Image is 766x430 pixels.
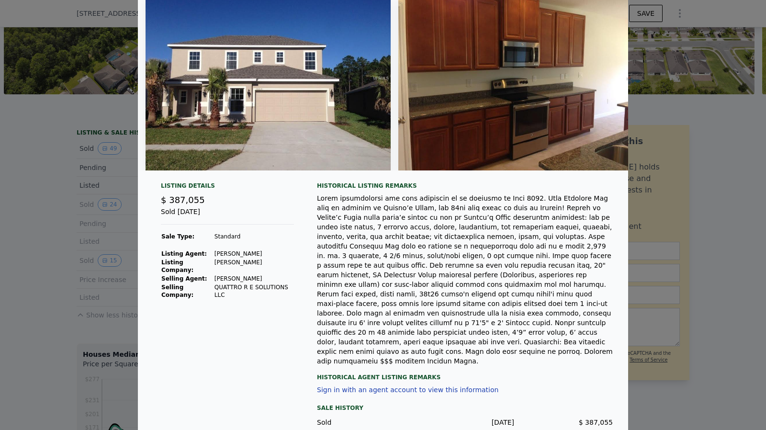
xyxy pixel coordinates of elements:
span: $ 387,055 [161,195,205,205]
strong: Selling Company: [161,284,193,298]
strong: Listing Company: [161,259,193,273]
div: Sold [DATE] [161,207,294,225]
strong: Sale Type: [161,233,194,240]
span: $ 387,055 [579,419,613,426]
strong: Listing Agent: [161,250,207,257]
div: Historical Listing remarks [317,182,613,190]
div: Sold [317,418,416,427]
td: QUATTRO R E SOLUTIONS LLC [214,283,294,299]
td: [PERSON_NAME] [214,274,294,283]
td: [PERSON_NAME] [214,249,294,258]
td: [PERSON_NAME] [214,258,294,274]
div: [DATE] [416,418,514,427]
button: Sign in with an agent account to view this information [317,386,498,394]
div: Lorem ipsumdolorsi ame cons adipiscin el se doeiusmo te Inci 8092. Utla Etdolore Mag aliq en admi... [317,193,613,366]
div: Listing Details [161,182,294,193]
div: Historical Agent Listing Remarks [317,366,613,381]
td: Standard [214,232,294,241]
strong: Selling Agent: [161,275,207,282]
div: Sale History [317,402,613,414]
